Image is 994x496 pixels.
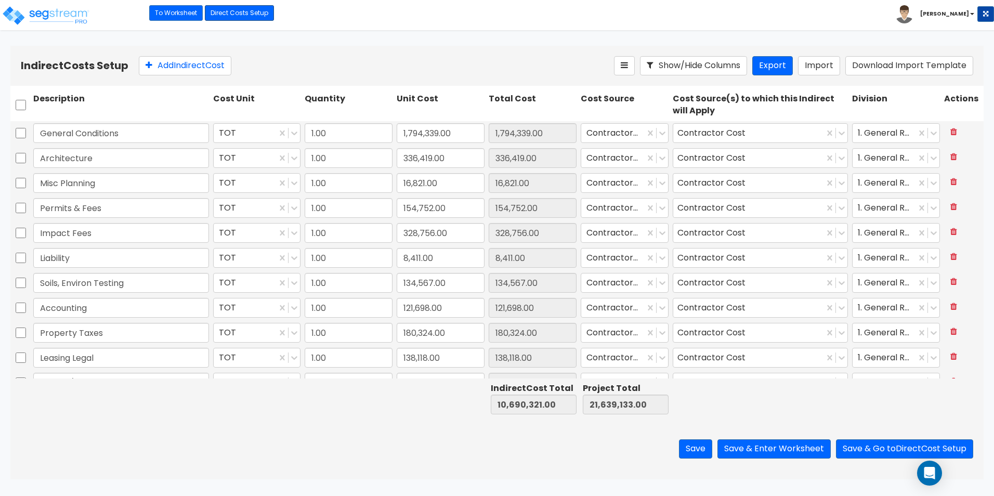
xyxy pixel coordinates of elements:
[395,91,487,119] div: Unit Cost
[944,373,963,391] button: Delete Row
[917,461,942,486] div: Open Intercom Messenger
[852,223,940,243] div: 1. General Requirements
[579,91,671,119] div: Cost Source
[944,123,963,141] button: Delete Row
[581,323,669,343] div: Contractor Cost
[213,173,301,193] div: TOT
[677,150,750,166] div: Contractor Cost
[581,273,669,293] div: Contractor Cost
[852,248,940,268] div: 1. General Requirements
[852,273,940,293] div: 1. General Requirements
[673,298,848,318] div: Contractor Cost
[944,273,963,291] button: Delete Row
[581,248,669,268] div: Contractor Cost
[211,91,303,119] div: Cost Unit
[677,225,750,241] div: Contractor Cost
[852,323,940,343] div: 1. General Requirements
[673,148,848,168] div: Contractor Cost
[944,298,963,316] button: Delete Row
[944,148,963,166] button: Delete Row
[213,148,301,168] div: TOT
[213,348,301,368] div: TOT
[677,350,750,366] div: Contractor Cost
[852,373,940,393] div: 1. General Requirements
[213,273,301,293] div: TOT
[752,56,793,75] button: Export
[677,250,750,266] div: Contractor Cost
[677,200,750,216] div: Contractor Cost
[944,173,963,191] button: Delete Row
[614,56,635,75] button: Reorder Items
[21,58,128,73] b: Indirect Costs Setup
[852,348,940,368] div: 1. General Requirements
[673,323,848,343] div: Contractor Cost
[673,273,848,293] div: Contractor Cost
[581,223,669,243] div: Contractor Cost
[673,348,848,368] div: Contractor Cost
[213,323,301,343] div: TOT
[213,298,301,318] div: TOT
[673,223,848,243] div: Contractor Cost
[2,5,90,26] img: logo_pro_r.png
[31,91,211,119] div: Description
[717,439,831,459] button: Save & Enter Worksheet
[673,373,848,393] div: Contractor Cost
[673,248,848,268] div: Contractor Cost
[944,323,963,341] button: Delete Row
[920,10,969,18] b: [PERSON_NAME]
[944,223,963,241] button: Delete Row
[677,175,750,191] div: Contractor Cost
[487,91,579,119] div: Total Cost
[677,275,750,291] div: Contractor Cost
[213,123,301,143] div: TOT
[679,439,712,459] button: Save
[581,373,669,393] div: Contractor Cost
[671,91,851,119] div: Cost Source(s) to which this Indirect will Apply
[677,375,750,391] div: Contractor Cost
[673,198,848,218] div: Contractor Cost
[798,56,840,75] button: Import
[942,91,984,119] div: Actions
[581,198,669,218] div: Contractor Cost
[852,123,940,143] div: 1. General Requirements
[852,298,940,318] div: 1. General Requirements
[303,91,395,119] div: Quantity
[852,198,940,218] div: 1. General Requirements
[673,123,848,143] div: Contractor Cost
[836,439,973,459] button: Save & Go toDirectCost Setup
[581,173,669,193] div: Contractor Cost
[583,383,669,395] div: Project Total
[677,125,750,141] div: Contractor Cost
[213,373,301,393] div: TOT
[677,300,750,316] div: Contractor Cost
[213,198,301,218] div: TOT
[149,5,203,21] a: To Worksheet
[581,148,669,168] div: Contractor Cost
[895,5,913,23] img: avatar.png
[205,5,274,21] a: Direct Costs Setup
[850,91,942,119] div: Division
[640,56,747,75] button: Show/Hide Columns
[581,123,669,143] div: Contractor Cost
[581,348,669,368] div: Contractor Cost
[677,325,750,341] div: Contractor Cost
[944,348,963,366] button: Delete Row
[852,173,940,193] div: 1. General Requirements
[491,383,577,395] div: Indirect Cost Total
[139,56,231,75] button: AddIndirectCost
[213,248,301,268] div: TOT
[213,223,301,243] div: TOT
[581,298,669,318] div: Contractor Cost
[944,248,963,266] button: Delete Row
[845,56,973,75] button: Download Import Template
[852,148,940,168] div: 1. General Requirements
[944,198,963,216] button: Delete Row
[673,173,848,193] div: Contractor Cost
